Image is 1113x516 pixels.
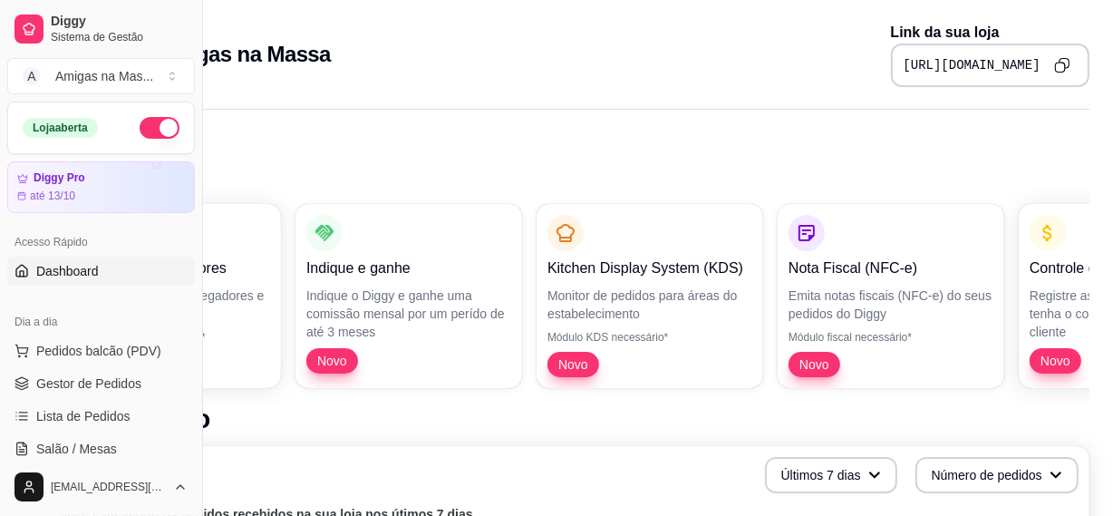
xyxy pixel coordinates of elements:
[1033,352,1078,370] span: Novo
[30,189,75,203] article: até 13/10
[789,258,993,279] p: Nota Fiscal (NFC-e)
[34,171,85,185] article: Diggy Pro
[40,40,331,69] h2: Bem vindo, Amigas na Massa
[789,330,993,345] p: Módulo fiscal necessário*
[792,355,837,374] span: Novo
[36,375,141,393] span: Gestor de Pedidos
[40,403,1089,435] h1: Desempenho
[40,146,1089,179] h1: Em alta
[547,287,752,323] p: Monitor de pedidos para áreas do estabelecimento
[547,330,752,345] p: Módulo KDS necessário*
[915,457,1079,493] button: Número de pedidos
[7,228,195,257] div: Acesso Rápido
[7,58,195,94] button: Select a team
[36,342,161,360] span: Pedidos balcão (PDV)
[891,22,1089,44] p: Link da sua loja
[789,287,993,323] p: Emita notas fiscais (NFC-e) do seus pedidos do Diggy
[310,352,354,370] span: Novo
[23,67,41,85] span: A
[51,480,166,494] span: [EMAIL_ADDRESS][DOMAIN_NAME]
[7,161,195,213] a: Diggy Proaté 13/10
[140,117,179,139] button: Alterar Status
[547,258,752,279] p: Kitchen Display System (KDS)
[765,457,897,493] button: Últimos 7 dias
[537,204,763,388] button: Kitchen Display System (KDS)Monitor de pedidos para áreas do estabelecimentoMódulo KDS necessário...
[51,30,188,44] span: Sistema de Gestão
[778,204,1004,388] button: Nota Fiscal (NFC-e)Emita notas fiscais (NFC-e) do seus pedidos do DiggyMódulo fiscal necessário*Novo
[295,204,522,388] button: Indique e ganheIndique o Diggy e ganhe uma comissão mensal por um perído de até 3 mesesNovo
[306,287,511,341] p: Indique o Diggy e ganhe uma comissão mensal por um perído de até 3 meses
[7,465,195,509] button: [EMAIL_ADDRESS][DOMAIN_NAME]
[7,434,195,463] a: Salão / Mesas
[7,336,195,365] button: Pedidos balcão (PDV)
[55,67,153,85] div: Amigas na Mas ...
[1048,51,1077,80] button: Copy to clipboard
[7,307,195,336] div: Dia a dia
[7,402,195,431] a: Lista de Pedidos
[23,118,98,138] div: Loja aberta
[51,14,188,30] span: Diggy
[551,355,595,374] span: Novo
[7,257,195,286] a: Dashboard
[36,262,99,280] span: Dashboard
[7,369,195,398] a: Gestor de Pedidos
[7,7,195,51] a: DiggySistema de Gestão
[36,407,131,425] span: Lista de Pedidos
[904,56,1040,74] pre: [URL][DOMAIN_NAME]
[306,258,511,279] p: Indique e ganhe
[36,440,117,458] span: Salão / Mesas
